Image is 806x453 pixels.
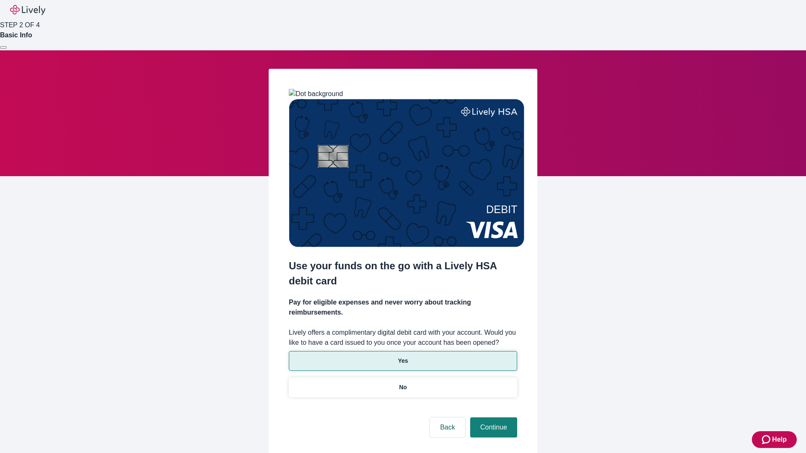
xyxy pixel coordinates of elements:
[289,328,517,348] label: Lively offers a complimentary digital debit card with your account. Would you like to have a card...
[289,351,517,371] button: Yes
[430,417,465,437] button: Back
[289,99,524,247] img: Debit card
[398,357,408,365] p: Yes
[289,258,517,289] h2: Use your funds on the go with a Lively HSA debit card
[762,435,772,445] svg: Zendesk support icon
[399,383,407,392] p: No
[772,435,787,445] span: Help
[470,417,517,437] button: Continue
[752,431,797,448] button: Zendesk support iconHelp
[10,5,45,15] img: Lively
[289,377,517,397] button: No
[289,297,517,318] h4: Pay for eligible expenses and never worry about tracking reimbursements.
[289,89,343,99] img: Dot background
